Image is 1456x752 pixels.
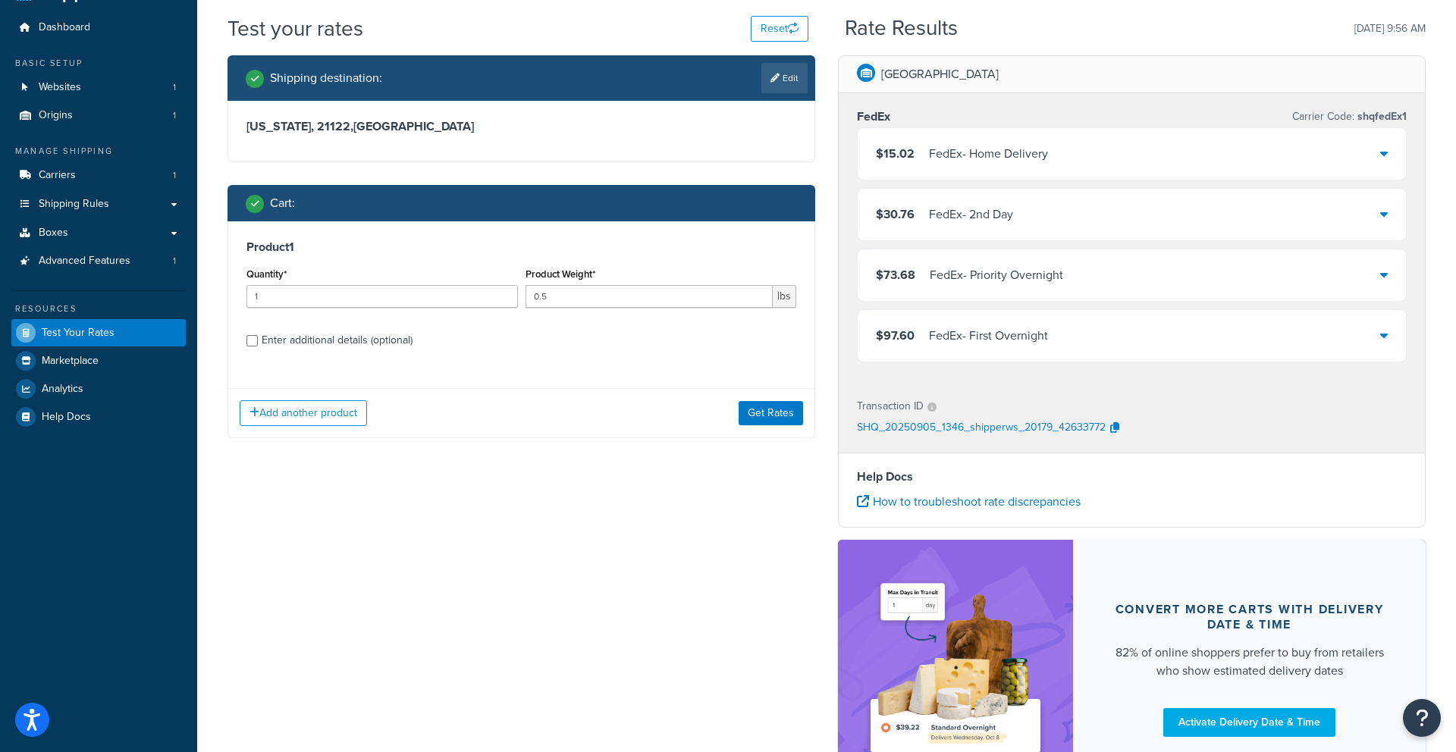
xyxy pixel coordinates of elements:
[246,268,287,280] label: Quantity*
[11,161,186,190] a: Carriers1
[11,403,186,431] a: Help Docs
[929,204,1013,225] div: FedEx - 2nd Day
[1109,602,1389,632] div: Convert more carts with delivery date & time
[11,145,186,158] div: Manage Shipping
[876,266,915,284] span: $73.68
[42,355,99,368] span: Marketplace
[262,330,413,351] div: Enter additional details (optional)
[929,143,1048,164] div: FedEx - Home Delivery
[42,383,83,396] span: Analytics
[11,161,186,190] li: Carriers
[761,63,808,93] a: Edit
[11,190,186,218] a: Shipping Rules
[1292,106,1407,127] p: Carrier Code:
[876,145,915,162] span: $15.02
[246,335,258,346] input: Enter additional details (optional)
[1163,708,1335,737] a: Activate Delivery Date & Time
[751,16,808,42] button: Reset
[246,119,796,134] h3: [US_STATE], 21122 , [GEOGRAPHIC_DATA]
[881,64,999,85] p: [GEOGRAPHIC_DATA]
[270,196,295,210] h2: Cart :
[11,219,186,247] a: Boxes
[42,327,115,340] span: Test Your Rates
[11,319,186,346] a: Test Your Rates
[773,285,796,308] span: lbs
[526,268,595,280] label: Product Weight*
[240,400,367,426] button: Add another product
[173,255,176,268] span: 1
[11,247,186,275] li: Advanced Features
[39,169,76,182] span: Carriers
[246,285,518,308] input: 0.0
[11,74,186,102] a: Websites1
[857,396,924,417] p: Transaction ID
[39,109,73,122] span: Origins
[42,411,91,424] span: Help Docs
[39,81,81,94] span: Websites
[270,71,382,85] h2: Shipping destination :
[1354,18,1426,39] p: [DATE] 9:56 AM
[11,102,186,130] a: Origins1
[11,102,186,130] li: Origins
[173,109,176,122] span: 1
[227,14,363,43] h1: Test your rates
[876,327,915,344] span: $97.60
[11,14,186,42] a: Dashboard
[11,302,186,315] div: Resources
[1403,699,1441,737] button: Open Resource Center
[173,169,176,182] span: 1
[1354,108,1407,124] span: shqfedEx1
[11,347,186,374] a: Marketplace
[876,205,915,223] span: $30.76
[526,285,773,308] input: 0.00
[739,401,803,425] button: Get Rates
[39,198,109,211] span: Shipping Rules
[1109,644,1389,680] div: 82% of online shoppers prefer to buy from retailers who show estimated delivery dates
[930,265,1063,286] div: FedEx - Priority Overnight
[11,74,186,102] li: Websites
[857,468,1407,486] h4: Help Docs
[857,493,1081,510] a: How to troubleshoot rate discrepancies
[11,57,186,70] div: Basic Setup
[39,255,130,268] span: Advanced Features
[39,21,90,34] span: Dashboard
[39,227,68,240] span: Boxes
[857,109,890,124] h3: FedEx
[246,240,796,255] h3: Product 1
[857,417,1106,440] p: SHQ_20250905_1346_shipperws_20179_42633772
[173,81,176,94] span: 1
[845,17,958,40] h2: Rate Results
[929,325,1048,346] div: FedEx - First Overnight
[11,375,186,403] a: Analytics
[11,247,186,275] a: Advanced Features1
